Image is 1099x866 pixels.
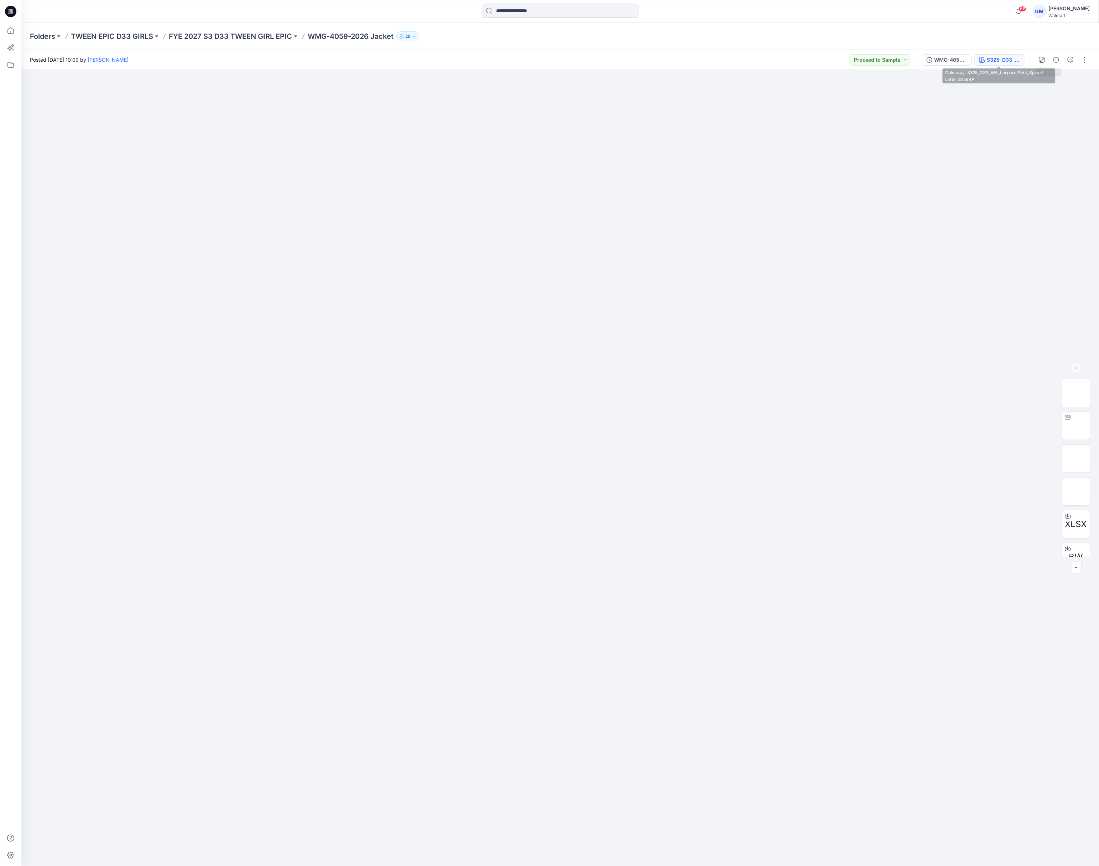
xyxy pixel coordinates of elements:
div: WMG-4059-2026 Jacket_Full Colorway [934,56,967,64]
a: TWEEN EPIC D33 GIRLS [71,31,153,41]
span: 68 [1019,6,1026,12]
span: BW [1069,551,1083,563]
button: S325_D33_WA_Leopard Print_Spiced Latte_G2594A [975,54,1025,66]
span: XLSX [1066,518,1087,531]
button: WMG-4059-2026 Jacket_Full Colorway [922,54,972,66]
button: 28 [396,31,420,41]
a: Folders [30,31,55,41]
div: S325_D33_WA_Leopard Print_Spiced Latte_G2594A [987,56,1020,64]
p: WMG-4059-2026 Jacket [308,31,394,41]
p: 28 [405,32,411,40]
div: Walmart [1049,13,1090,18]
a: FYE 2027 S3 D33 TWEEN GIRL EPIC [169,31,292,41]
a: [PERSON_NAME] [88,57,129,63]
div: GM [1033,5,1046,18]
button: Details [1051,54,1062,66]
span: Posted [DATE] 10:09 by [30,56,129,63]
div: [PERSON_NAME] [1049,4,1090,13]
